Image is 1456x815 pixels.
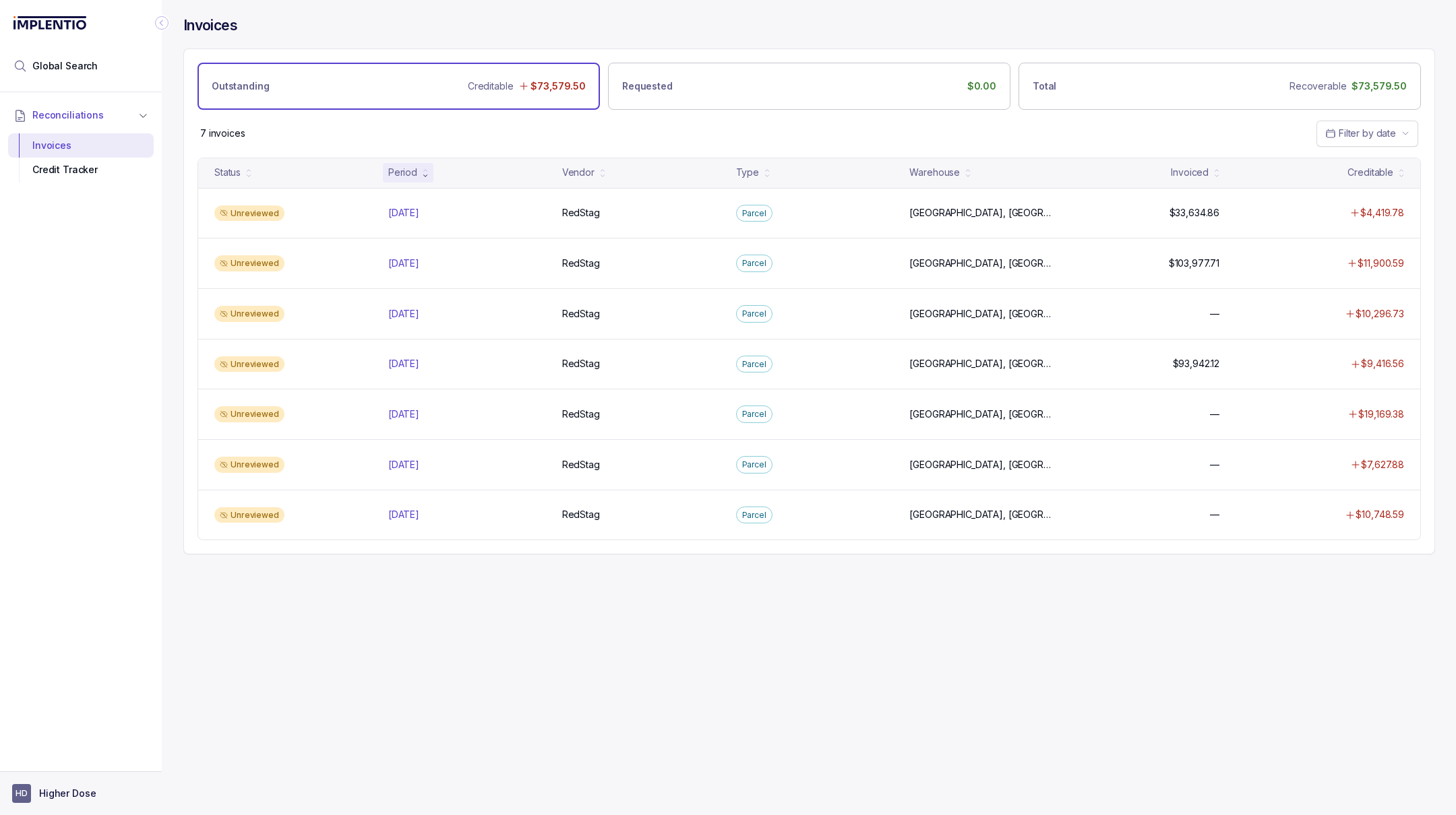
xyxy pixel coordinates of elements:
[1358,407,1404,421] p: $19,169.38
[1356,508,1404,521] p: $10,748.59
[19,158,143,182] div: Credit Tracker
[909,458,1056,471] p: [GEOGRAPHIC_DATA], [GEOGRAPHIC_DATA]
[388,206,419,220] p: [DATE]
[1360,206,1404,220] p: $4,419.78
[214,166,241,179] div: Status
[1356,307,1404,321] p: $10,296.73
[19,133,143,158] div: Invoices
[909,206,1056,220] p: [GEOGRAPHIC_DATA], [GEOGRAPHIC_DATA]
[214,457,284,473] div: Unreviewed
[200,127,245,140] div: Remaining page entries
[212,79,269,93] p: Outstanding
[562,257,600,270] p: RedStag
[1171,166,1209,179] div: Invoiced
[1339,127,1396,139] span: Filter by date
[388,166,417,179] div: Period
[909,166,960,179] div: Warehouse
[562,307,600,321] p: RedStag
[1210,307,1219,321] p: —
[468,79,514,93] p: Creditable
[8,131,154,185] div: Reconciliations
[12,784,150,803] button: User initialsHigher Dose
[388,307,419,321] p: [DATE]
[1361,357,1404,370] p: $9,416.56
[214,406,284,422] div: Unreviewed
[388,508,419,521] p: [DATE]
[1316,121,1418,146] button: Date Range Picker
[32,108,104,122] span: Reconciliations
[1361,458,1404,471] p: $7,627.88
[562,206,600,220] p: RedStag
[183,16,237,35] h4: Invoices
[909,357,1056,370] p: [GEOGRAPHIC_DATA], [GEOGRAPHIC_DATA]
[1347,166,1393,179] div: Creditable
[742,207,766,220] p: Parcel
[1033,79,1056,93] p: Total
[1210,508,1219,521] p: —
[214,507,284,523] div: Unreviewed
[388,357,419,370] p: [DATE]
[39,787,96,800] p: Higher Dose
[742,257,766,270] p: Parcel
[562,166,595,179] div: Vendor
[909,407,1056,421] p: [GEOGRAPHIC_DATA], [GEOGRAPHIC_DATA]
[214,255,284,271] div: Unreviewed
[562,407,600,421] p: RedStag
[909,257,1056,270] p: [GEOGRAPHIC_DATA], [GEOGRAPHIC_DATA]
[388,407,419,421] p: [DATE]
[530,79,586,93] p: $73,579.50
[562,458,600,471] p: RedStag
[1210,458,1219,471] p: —
[214,356,284,372] div: Unreviewed
[1210,407,1219,421] p: —
[562,357,600,370] p: RedStag
[1358,257,1404,270] p: $11,900.59
[8,100,154,130] button: Reconciliations
[742,307,766,321] p: Parcel
[622,79,673,93] p: Requested
[909,508,1056,521] p: [GEOGRAPHIC_DATA], [GEOGRAPHIC_DATA]
[200,127,245,140] p: 7 invoices
[742,458,766,471] p: Parcel
[32,59,98,73] span: Global Search
[1169,257,1219,270] p: $103,977.71
[1290,79,1346,93] p: Recoverable
[154,15,170,31] div: Collapse Icon
[736,166,759,179] div: Type
[388,257,419,270] p: [DATE]
[742,358,766,371] p: Parcel
[12,784,31,803] span: User initials
[388,458,419,471] p: [DATE]
[909,307,1056,321] p: [GEOGRAPHIC_DATA], [GEOGRAPHIC_DATA]
[1173,357,1220,370] p: $93,942.12
[967,79,996,93] p: $0.00
[742,509,766,522] p: Parcel
[214,306,284,322] div: Unreviewed
[742,407,766,421] p: Parcel
[1170,206,1220,220] p: $33,634.86
[562,508,600,521] p: RedStag
[1325,127,1396,140] search: Date Range Picker
[214,205,284,222] div: Unreviewed
[1352,79,1407,93] p: $73,579.50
